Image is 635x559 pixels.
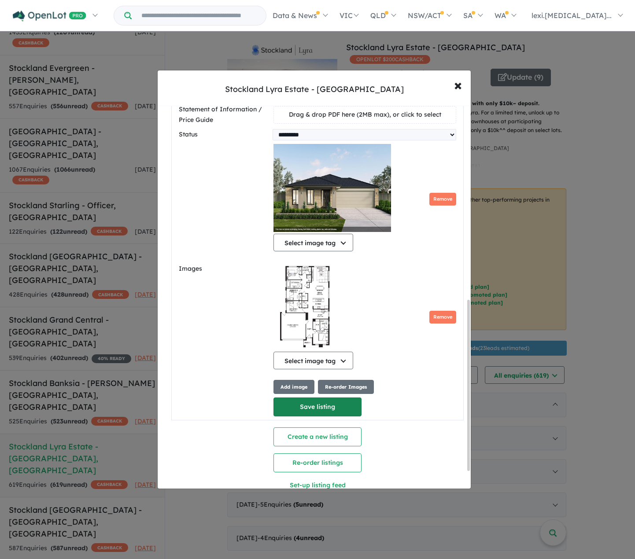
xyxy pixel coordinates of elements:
input: Try estate name, suburb, builder or developer [133,6,264,25]
button: Select image tag [273,234,353,251]
button: Re-order Images [318,380,374,394]
span: lexi.[MEDICAL_DATA]... [532,11,612,20]
label: Status [179,129,269,140]
button: Set-up listing feed [244,476,391,495]
button: Save listing [273,397,362,416]
label: Statement of Information / Price Guide [179,104,270,125]
span: Drag & drop PDF here (2MB max), or click to select [289,110,441,118]
button: Re-order listings [273,453,362,472]
label: Images [179,264,270,274]
img: Stockland Lyra Estate - Beveridge - Lot 441 [273,144,391,232]
button: Select image tag [273,352,353,369]
span: × [454,75,462,94]
img: Openlot PRO Logo White [13,11,86,22]
button: Remove [429,311,456,324]
button: Add image [273,380,314,394]
img: 2Q== [273,262,338,350]
div: Stockland Lyra Estate - [GEOGRAPHIC_DATA] [225,84,404,95]
button: Create a new listing [273,427,362,446]
button: Remove [429,193,456,206]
